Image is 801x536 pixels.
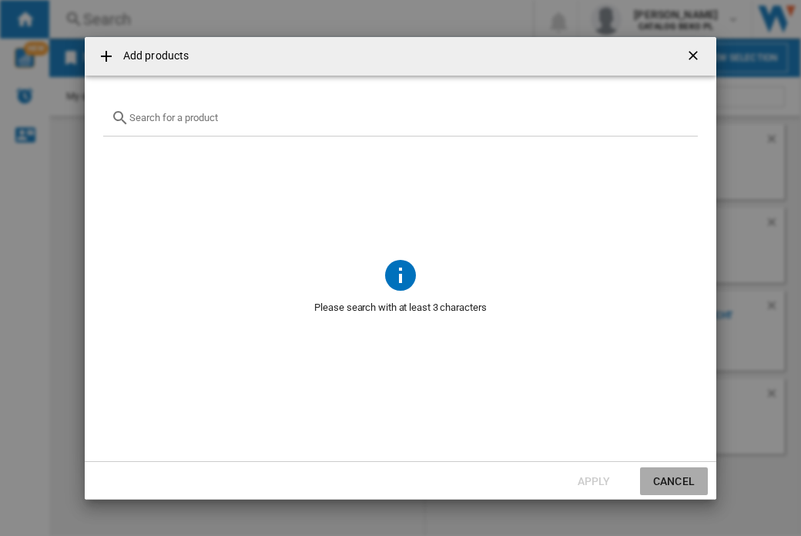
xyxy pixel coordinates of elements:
button: getI18NText('BUTTONS.CLOSE_DIALOG') [679,41,710,72]
span: Please search with at least 3 characters [103,293,698,322]
ng-md-icon: getI18NText('BUTTONS.CLOSE_DIALOG') [685,48,704,66]
input: Search for a product [129,112,690,123]
button: Cancel [640,467,708,495]
h4: Add products [116,49,189,64]
button: Apply [560,467,628,495]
